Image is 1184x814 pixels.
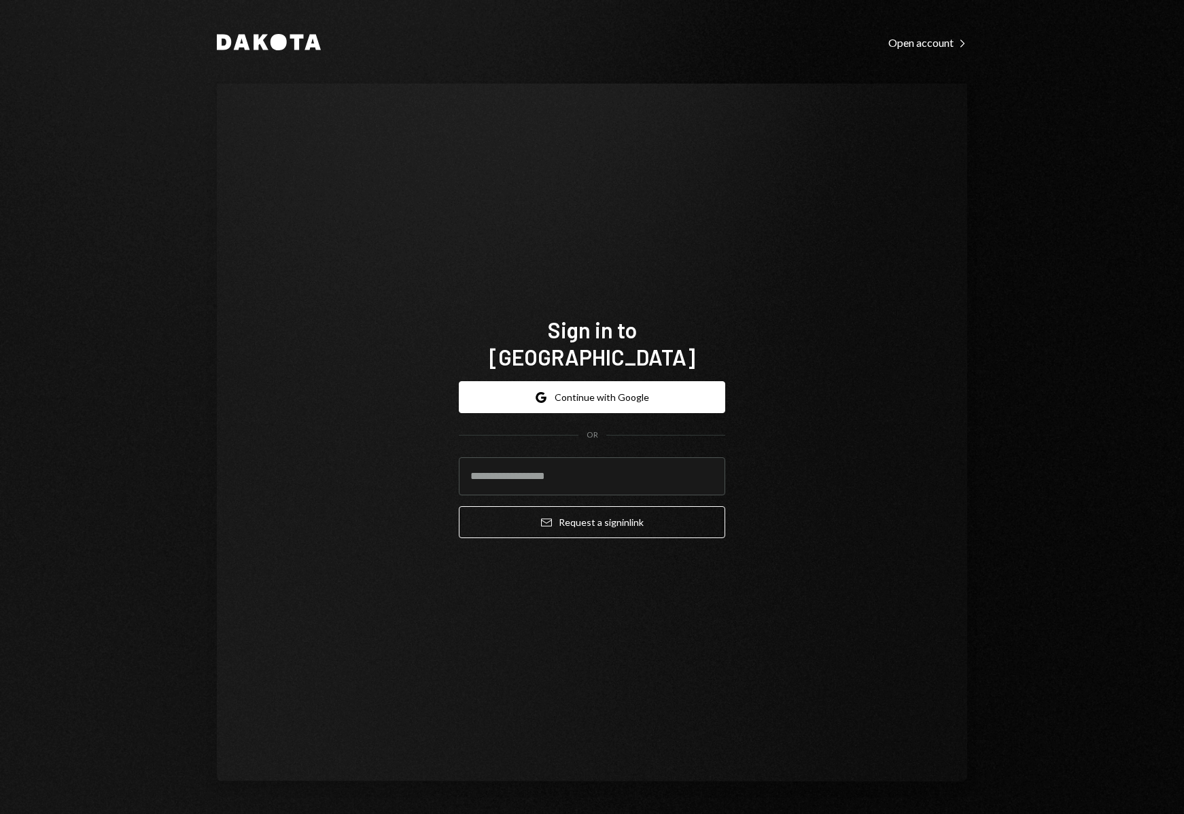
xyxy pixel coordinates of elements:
[888,36,967,50] div: Open account
[888,35,967,50] a: Open account
[459,381,725,413] button: Continue with Google
[587,429,598,441] div: OR
[459,506,725,538] button: Request a signinlink
[459,316,725,370] h1: Sign in to [GEOGRAPHIC_DATA]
